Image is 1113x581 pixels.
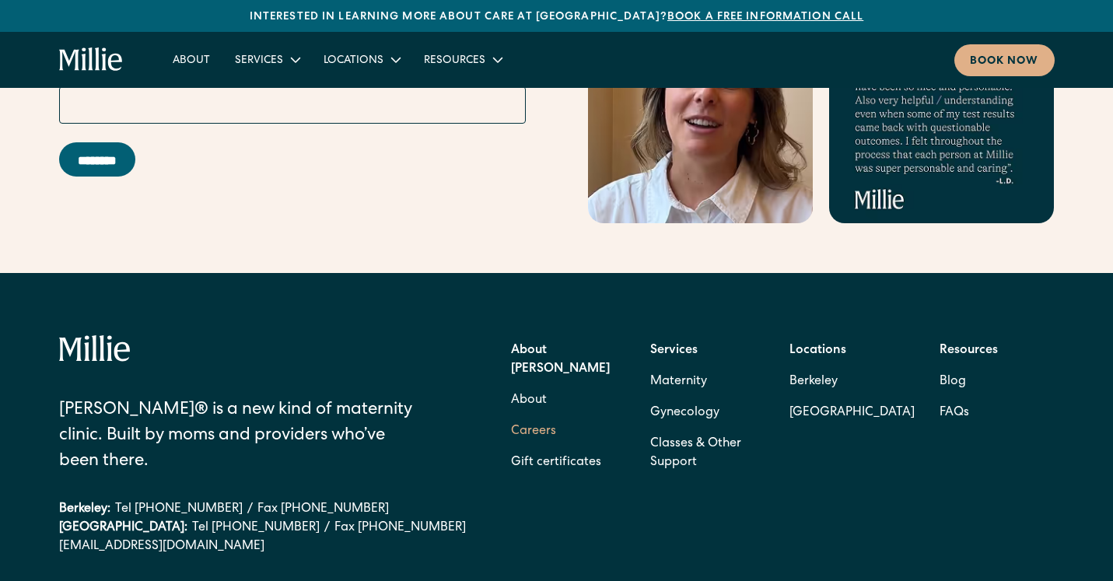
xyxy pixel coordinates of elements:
div: [PERSON_NAME]® is a new kind of maternity clinic. Built by moms and providers who’ve been there. [59,398,425,475]
div: / [247,500,253,519]
a: Careers [511,416,556,447]
strong: About [PERSON_NAME] [511,345,610,376]
div: Book now [970,54,1039,70]
a: Tel [PHONE_NUMBER] [115,500,243,519]
div: Locations [324,53,383,69]
a: Book now [954,44,1055,76]
a: [GEOGRAPHIC_DATA] [789,397,915,429]
div: Locations [311,47,411,72]
div: Resources [424,53,485,69]
a: Gift certificates [511,447,601,478]
div: / [324,519,330,537]
a: Berkeley [789,366,915,397]
div: Services [235,53,283,69]
div: Berkeley: [59,500,110,519]
a: home [59,47,124,72]
div: Resources [411,47,513,72]
strong: Resources [940,345,998,357]
a: Fax [PHONE_NUMBER] [257,500,389,519]
a: Tel [PHONE_NUMBER] [192,519,320,537]
a: About [511,385,547,416]
div: Services [222,47,311,72]
a: Blog [940,366,966,397]
div: [GEOGRAPHIC_DATA]: [59,519,187,537]
a: [EMAIL_ADDRESS][DOMAIN_NAME] [59,537,467,556]
a: About [160,47,222,72]
strong: Locations [789,345,846,357]
strong: Services [650,345,698,357]
a: Classes & Other Support [650,429,765,478]
a: Fax [PHONE_NUMBER] [334,519,466,537]
a: Book a free information call [667,12,863,23]
a: Gynecology [650,397,719,429]
a: FAQs [940,397,969,429]
a: Maternity [650,366,707,397]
